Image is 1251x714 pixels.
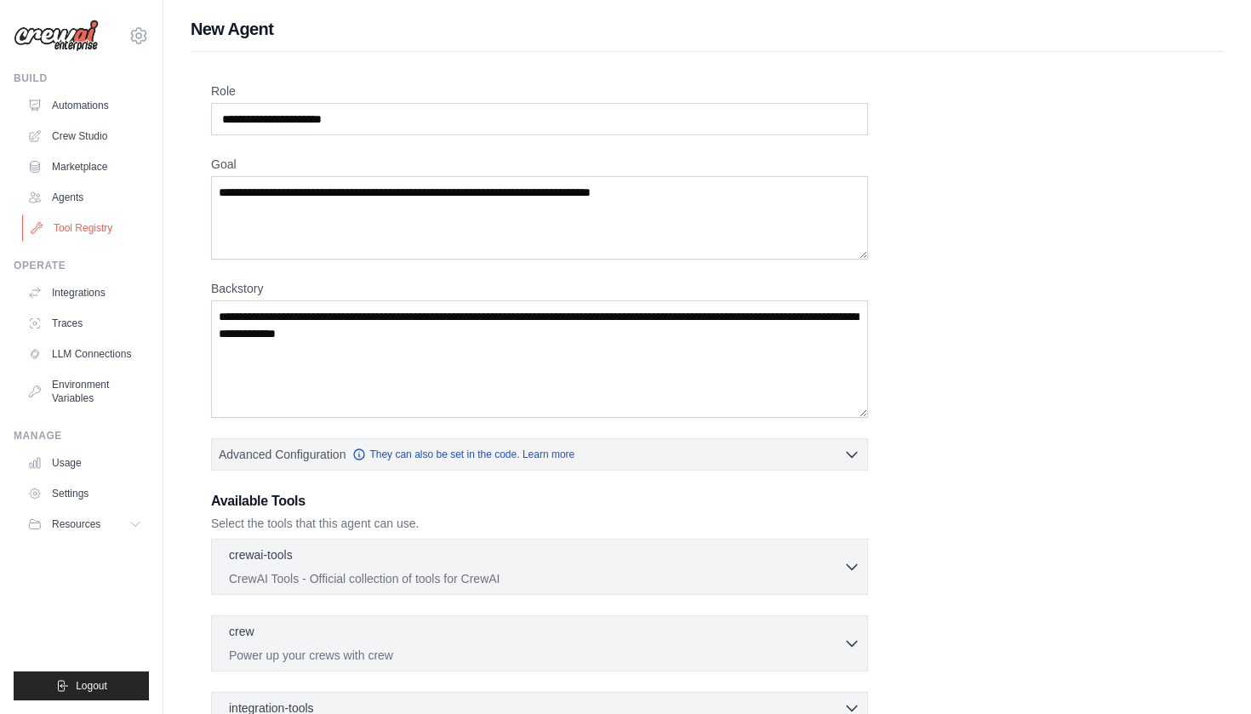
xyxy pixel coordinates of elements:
[14,20,99,52] img: Logo
[20,92,149,119] a: Automations
[52,517,100,531] span: Resources
[219,546,860,587] button: crewai-tools CrewAI Tools - Official collection of tools for CrewAI
[219,623,860,664] button: crew Power up your crews with crew
[212,439,867,470] button: Advanced Configuration They can also be set in the code. Learn more
[211,156,868,173] label: Goal
[20,340,149,368] a: LLM Connections
[211,83,868,100] label: Role
[211,491,868,511] h3: Available Tools
[20,511,149,538] button: Resources
[229,647,843,664] p: Power up your crews with crew
[229,623,254,640] p: crew
[219,446,346,463] span: Advanced Configuration
[76,679,107,693] span: Logout
[191,17,1224,41] h1: New Agent
[20,184,149,211] a: Agents
[20,449,149,477] a: Usage
[14,259,149,272] div: Operate
[20,371,149,412] a: Environment Variables
[20,123,149,150] a: Crew Studio
[20,153,149,180] a: Marketplace
[211,515,868,532] p: Select the tools that this agent can use.
[22,214,151,242] a: Tool Registry
[14,429,149,443] div: Manage
[20,480,149,507] a: Settings
[211,280,868,297] label: Backstory
[14,671,149,700] button: Logout
[229,570,843,587] p: CrewAI Tools - Official collection of tools for CrewAI
[229,546,293,563] p: crewai-tools
[14,71,149,85] div: Build
[20,310,149,337] a: Traces
[352,448,574,461] a: They can also be set in the code. Learn more
[20,279,149,306] a: Integrations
